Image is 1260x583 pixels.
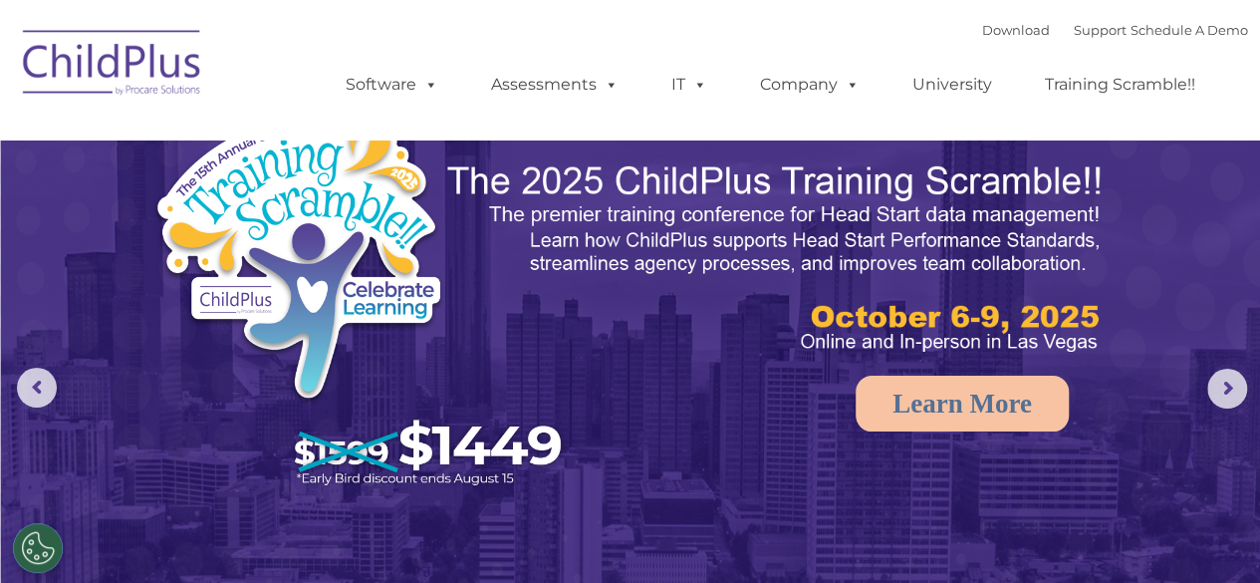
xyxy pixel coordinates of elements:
iframe: Chat Widget [934,368,1260,583]
img: ChildPlus by Procare Solutions [13,16,212,116]
a: University [892,65,1012,105]
a: Support [1074,22,1127,38]
a: IT [651,65,727,105]
a: Company [740,65,880,105]
font: | [982,22,1248,38]
a: Assessments [471,65,638,105]
a: Download [982,22,1050,38]
a: Learn More [856,376,1069,432]
button: Cookies Settings [13,523,63,573]
span: Phone number [277,213,362,228]
span: Last name [277,132,338,146]
a: Training Scramble!! [1025,65,1215,105]
a: Schedule A Demo [1131,22,1248,38]
a: Software [326,65,458,105]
